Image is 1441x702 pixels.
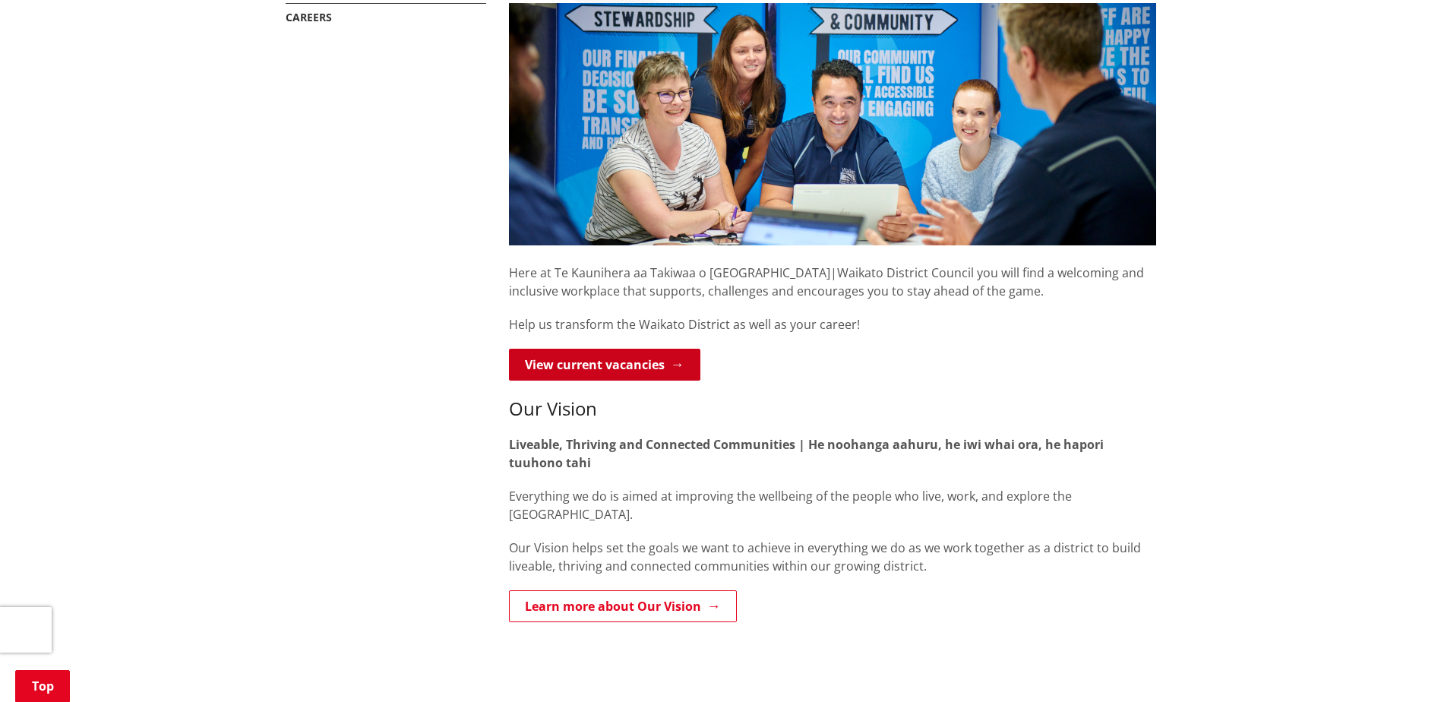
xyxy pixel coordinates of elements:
[1371,638,1426,693] iframe: Messenger Launcher
[509,436,1104,471] strong: Liveable, Thriving and Connected Communities | He noohanga aahuru, he iwi whai ora, he hapori tuu...
[509,487,1156,523] p: Everything we do is aimed at improving the wellbeing of the people who live, work, and explore th...
[509,315,1156,334] p: Help us transform the Waikato District as well as your career!
[509,349,700,381] a: View current vacancies
[509,590,737,622] a: Learn more about Our Vision
[509,398,1156,420] h3: Our Vision
[509,3,1156,245] img: Ngaaruawaahia staff discussing planning
[509,245,1156,300] p: Here at Te Kaunihera aa Takiwaa o [GEOGRAPHIC_DATA]|Waikato District Council you will find a welc...
[509,539,1156,575] p: Our Vision helps set the goals we want to achieve in everything we do as we work together as a di...
[15,670,70,702] a: Top
[286,10,332,24] a: Careers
